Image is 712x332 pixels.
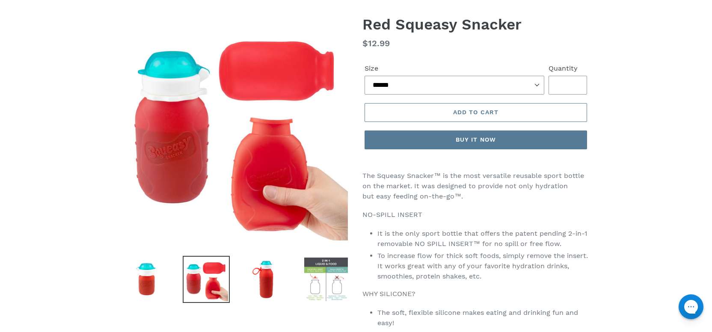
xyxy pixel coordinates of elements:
[453,109,498,116] span: Add to cart
[362,38,390,48] span: $12.99
[377,228,589,249] li: It is the only sport bottle that offers the patent pending 2-in-1 removable NO SPILL INSERT™ for ...
[183,256,230,303] img: Load image into Gallery viewer, Red Squeasy Snacker
[243,256,290,303] img: Load image into Gallery viewer, Red Squeasy Snacker
[365,63,544,74] label: Size
[365,103,587,122] button: Add to cart
[549,63,587,74] label: Quantity
[362,171,589,202] p: The Squeasy Snacker™ is the most versatile reusable sport bottle on the market. It was designed t...
[377,308,589,328] li: The soft, flexible silicone makes eating and drinking fun and easy!
[362,15,589,33] h1: Red Squeasy Snacker
[377,251,589,282] li: To increase flow for thick soft foods, simply remove the insert. It works great with any of your ...
[365,130,587,149] button: Buy it now
[362,210,589,220] p: NO-SPILL INSERT
[362,289,589,299] p: WHY SILICONE?
[123,256,170,303] img: Load image into Gallery viewer, Red Squeasy Snacker
[303,256,350,303] img: Load image into Gallery viewer, Red Squeasy Snacker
